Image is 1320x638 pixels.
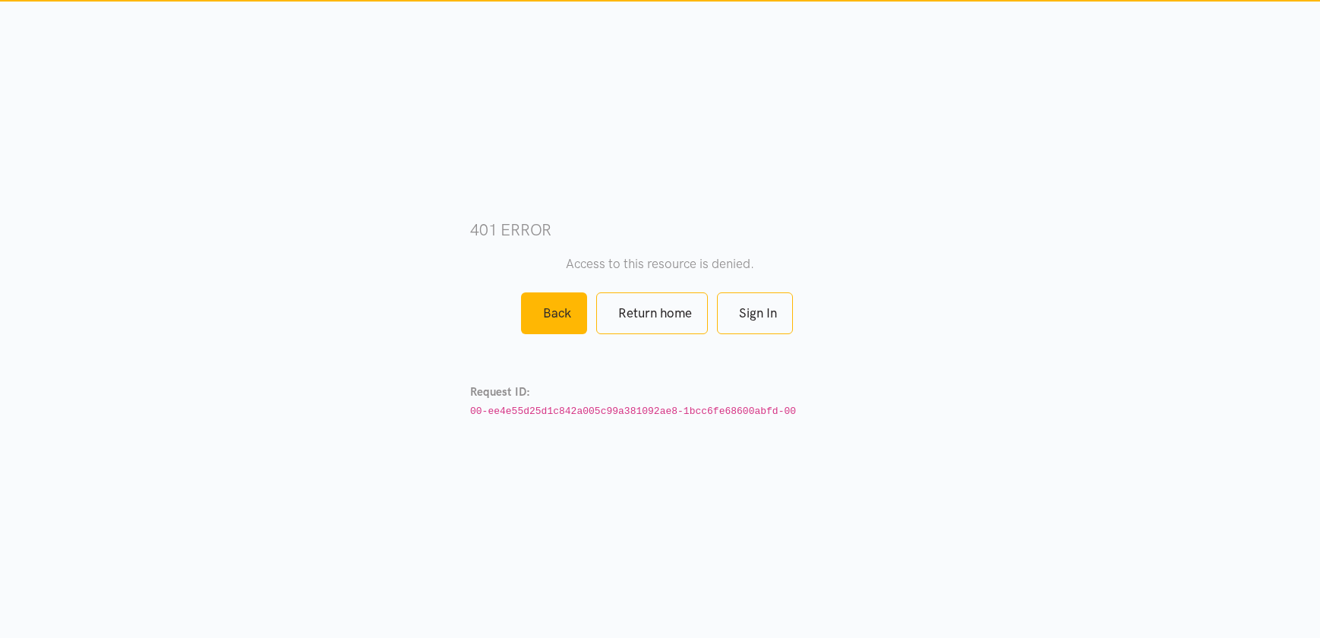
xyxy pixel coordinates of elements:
p: Access to this resource is denied. [470,254,850,274]
a: Return home [596,292,708,334]
a: Back [521,292,587,334]
a: Sign In [717,292,793,334]
strong: Request ID: [470,385,530,399]
h3: 401 error [470,219,850,241]
code: 00-ee4e55d25d1c842a005c99a381092ae8-1bcc6fe68600abfd-00 [470,406,796,417]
